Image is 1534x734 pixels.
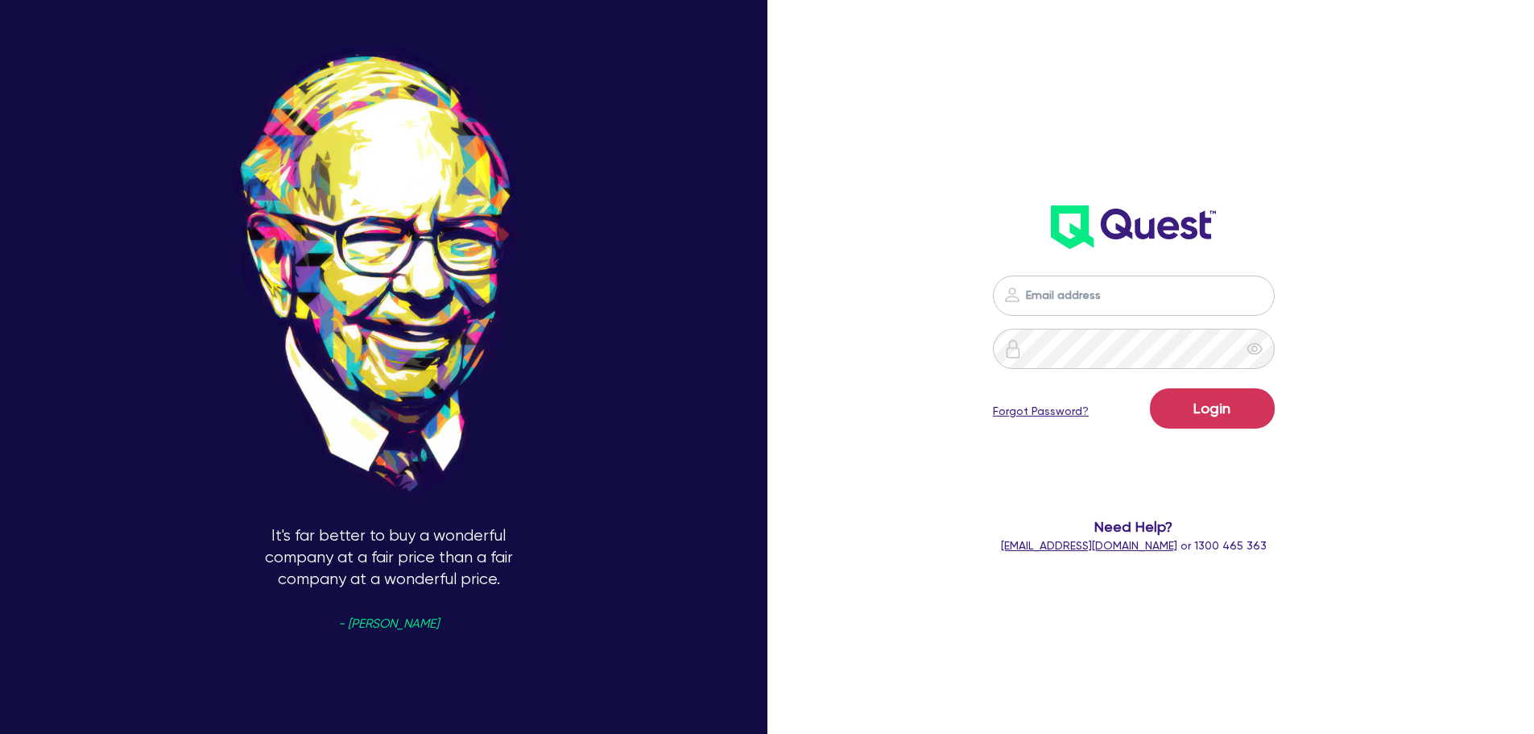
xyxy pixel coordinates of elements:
span: or 1300 465 363 [1001,539,1267,552]
span: - [PERSON_NAME] [338,618,439,630]
button: Login [1150,388,1275,429]
input: Email address [993,276,1275,316]
img: icon-password [1003,339,1023,359]
a: [EMAIL_ADDRESS][DOMAIN_NAME] [1001,539,1177,552]
span: eye [1247,341,1263,357]
img: icon-password [1003,285,1022,305]
img: wH2k97JdezQIQAAAABJRU5ErkJggg== [1051,205,1216,249]
a: Forgot Password? [993,403,1089,420]
span: Need Help? [928,516,1340,537]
